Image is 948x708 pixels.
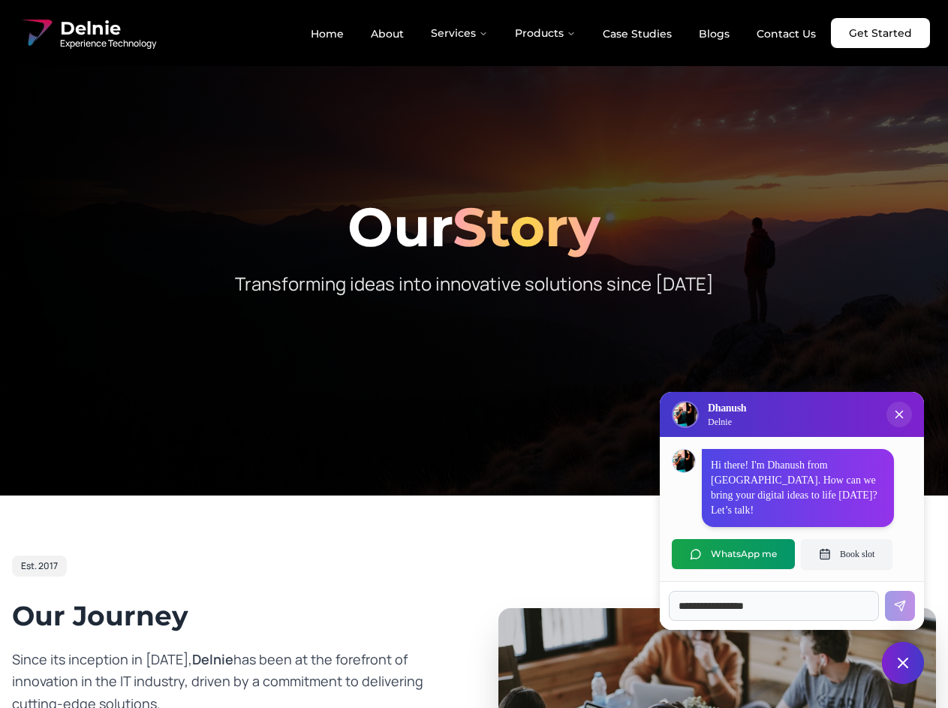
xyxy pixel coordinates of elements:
button: Products [503,18,588,48]
span: Story [453,194,600,260]
a: Get Started [831,18,930,48]
a: Contact Us [745,21,828,47]
button: Close chat popup [886,402,912,427]
nav: Main [299,18,828,48]
span: Est. 2017 [21,560,58,572]
button: Services [419,18,500,48]
p: Hi there! I'm Dhanush from [GEOGRAPHIC_DATA]. How can we bring your digital ideas to life [DATE]?... [711,458,885,518]
a: Blogs [687,21,742,47]
span: Delnie [60,17,156,41]
h2: Our Journey [12,601,450,631]
a: Case Studies [591,21,684,47]
a: About [359,21,416,47]
p: Transforming ideas into innovative solutions since [DATE] [186,272,763,296]
h1: Our [12,200,936,254]
button: Book slot [801,539,892,569]
p: Delnie [708,416,746,428]
img: Delnie Logo [18,15,54,51]
img: Dhanush [673,450,695,472]
button: WhatsApp me [672,539,795,569]
button: Close chat [882,642,924,684]
img: Delnie Logo [673,402,697,426]
a: Home [299,21,356,47]
a: Delnie Logo Full [18,15,156,51]
span: Experience Technology [60,38,156,50]
h3: Dhanush [708,401,746,416]
span: Delnie [192,650,233,668]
